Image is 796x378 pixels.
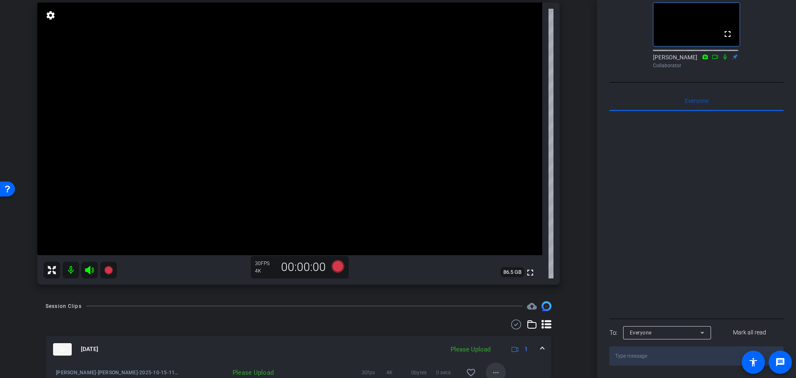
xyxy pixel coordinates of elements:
[386,368,411,377] span: 4K
[261,261,269,266] span: FPS
[255,260,276,267] div: 30
[447,345,495,354] div: Please Upload
[255,268,276,274] div: 4K
[180,368,278,377] div: Please Upload
[630,330,652,336] span: Everyone
[527,301,537,311] span: Destinations for your clips
[723,29,733,39] mat-icon: fullscreen
[276,260,331,274] div: 00:00:00
[733,328,766,337] span: Mark all read
[45,10,56,20] mat-icon: settings
[500,267,524,277] span: 86.5 GB
[411,368,436,377] span: 0bytes
[362,368,386,377] span: 30fps
[748,357,758,367] mat-icon: accessibility
[524,345,528,354] span: 1
[775,357,785,367] mat-icon: message
[56,368,180,377] span: [PERSON_NAME]-[PERSON_NAME]-2025-10-15-11-05-57-965-0
[541,301,551,311] img: Session clips
[609,328,617,338] div: To:
[491,368,501,378] mat-icon: more_horiz
[81,345,98,354] span: [DATE]
[436,368,461,377] span: 0 secs
[716,325,784,340] button: Mark all read
[53,343,72,356] img: thumb-nail
[527,301,537,311] mat-icon: cloud_upload
[653,53,740,69] div: [PERSON_NAME]
[466,368,476,378] mat-icon: favorite_border
[685,98,709,104] span: Everyone
[653,62,740,69] div: Collaborator
[46,336,551,363] mat-expansion-panel-header: thumb-nail[DATE]Please Upload1
[46,302,82,310] div: Session Clips
[525,268,535,278] mat-icon: fullscreen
